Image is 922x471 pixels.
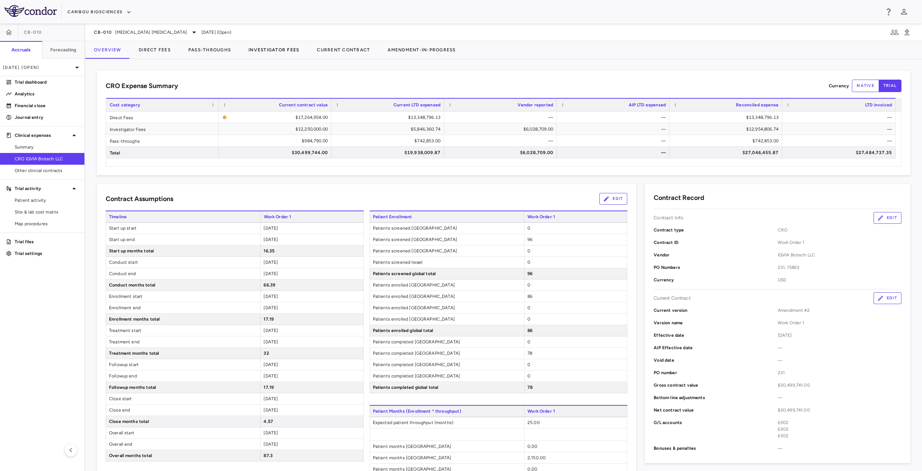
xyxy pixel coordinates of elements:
button: Investigator Fees [240,41,308,59]
button: Edit [874,212,901,224]
div: $17,264,954.00 [230,112,328,123]
span: 0 [527,248,530,253]
span: Patients completed [GEOGRAPHIC_DATA] [370,370,524,381]
span: Patient Enrollment [370,211,524,222]
span: [DATE] [264,237,278,242]
button: Edit [874,292,901,304]
span: Start up start [106,223,260,234]
button: Direct Fees [130,41,179,59]
span: Timeline [106,211,261,222]
div: — [789,112,892,123]
div: $742,853.00 [676,135,778,147]
span: Followup end [106,370,260,381]
span: USD [778,277,901,283]
span: Start up months total [106,245,260,256]
span: 86 [527,328,533,333]
span: CB-010 [94,29,112,35]
div: — [451,135,553,147]
span: [DATE] [264,408,278,413]
button: Pass-Throughs [179,41,240,59]
span: [DATE] [264,430,278,435]
span: Patients completed [GEOGRAPHIC_DATA] [370,359,524,370]
span: — [778,394,901,401]
span: Other clinical contracts [15,167,79,174]
div: $13,348,796.13 [676,112,778,123]
span: Map procedures [15,220,79,227]
span: Enrollment end [106,302,260,313]
span: $30,499,741.00 [778,382,901,388]
span: Work Order 1 [524,211,627,222]
span: Work Order 1 [261,211,364,222]
span: Enrollment start [106,291,260,302]
div: $30,499,744.00 [225,147,328,158]
span: 231 [778,369,901,376]
h6: Contract Record [654,193,704,203]
span: 0 [527,373,530,379]
span: Start up end [106,234,260,245]
span: Treatment months total [106,348,260,359]
div: — [563,147,666,158]
span: — [778,445,901,452]
p: Bonuses & penalties [654,445,777,452]
span: Conduct start [106,257,260,268]
p: AIP Effective date [654,344,777,351]
span: 231, 15863 [778,264,901,271]
p: Journal entry [15,114,79,121]
p: Clinical expenses [15,132,70,139]
span: [DATE] [264,294,278,299]
p: Version name [654,320,777,326]
p: Effective date [654,332,777,339]
span: 78 [527,351,532,356]
span: 96 [527,271,533,276]
p: Financial close [15,102,79,109]
span: 4.57 [264,419,273,424]
h6: Forecasting [50,47,77,53]
span: [DATE] [264,271,278,276]
div: $19,938,009.87 [338,147,440,158]
span: Site & lab cost matrix [15,209,79,215]
span: Patients screened [GEOGRAPHIC_DATA] [370,234,524,245]
span: Summary [15,144,79,150]
span: 32 [264,351,269,356]
p: Bottom line adjustments [654,394,777,401]
div: $742,853.00 [338,135,440,147]
p: Current version [654,307,777,314]
p: Analytics [15,91,79,97]
span: Enrollment months total [106,314,260,325]
p: Trial files [15,238,79,245]
p: Trial dashboard [15,79,79,85]
span: Patients enrolled [GEOGRAPHIC_DATA] [370,280,524,291]
h6: Contract Assumptions [106,194,173,204]
span: Conduct months total [106,280,260,291]
h6: Accruals [11,47,30,53]
span: Followup start [106,359,260,370]
span: CRO IQVIA Biotech LLC [15,156,79,162]
span: IQVIA Biotech LLC [778,252,901,258]
div: $6,028,709.00 [451,123,553,135]
div: $27,046,455.87 [676,147,778,158]
div: $13,348,796.13 [338,112,440,123]
span: Patients screened Israel [370,257,524,268]
div: $6,028,709.00 [451,147,553,158]
span: Close end [106,405,260,416]
span: Treatment start [106,325,260,336]
span: 17.19 [264,385,274,390]
span: Patients enrolled [GEOGRAPHIC_DATA] [370,302,524,313]
span: Patients enrolled [GEOGRAPHIC_DATA] [370,291,524,302]
div: — [789,135,892,147]
span: Overall months total [106,450,260,461]
span: Close start [106,393,260,404]
span: [DATE] [264,305,278,310]
span: Patient Months (Enrollment * throughput) [370,406,524,417]
button: native [852,80,879,92]
span: [DATE] (Open) [202,29,231,36]
span: 2,150.00 [527,455,546,460]
span: [DATE] [264,442,278,447]
div: — [563,112,666,123]
span: Overall end [106,439,260,450]
span: 0 [527,226,530,231]
img: logo-full-BYUhSk78.svg [4,5,57,17]
p: Contract type [654,227,777,233]
p: PO number [654,369,777,376]
span: Reconciled expense [736,102,778,107]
